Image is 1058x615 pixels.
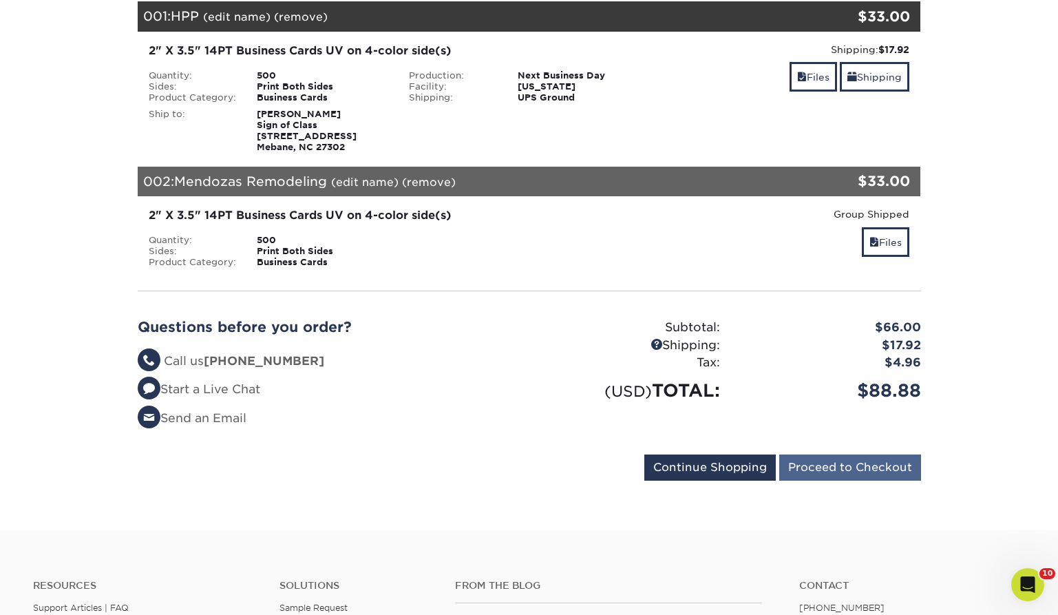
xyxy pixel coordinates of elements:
div: UPS Ground [507,92,659,103]
input: Continue Shopping [644,455,776,481]
div: $33.00 [790,6,911,27]
div: $17.92 [730,337,931,355]
div: Group Shipped [670,207,910,221]
div: Sides: [138,246,247,257]
span: 10 [1039,568,1055,579]
div: $66.00 [730,319,931,337]
li: Call us [138,353,519,371]
iframe: Intercom live chat [1011,568,1044,601]
div: 2" X 3.5" 14PT Business Cards UV on 4-color side(s) [149,207,649,224]
span: files [797,72,807,83]
div: $4.96 [730,354,931,372]
div: 002: [138,167,790,197]
a: Start a Live Chat [138,382,260,396]
a: Sample Request [279,603,348,613]
div: Facility: [399,81,507,92]
iframe: Google Customer Reviews [3,573,117,610]
div: Product Category: [138,257,247,268]
div: Shipping: [399,92,507,103]
div: $33.00 [790,171,911,191]
a: Files [790,62,837,92]
div: Product Category: [138,92,247,103]
div: Next Business Day [507,70,659,81]
div: Subtotal: [529,319,730,337]
div: 2" X 3.5" 14PT Business Cards UV on 4-color side(s) [149,43,649,59]
div: $88.88 [730,377,931,404]
h4: Solutions [279,580,434,592]
strong: $17.92 [878,44,909,55]
div: TOTAL: [529,377,730,404]
h4: From the Blog [455,580,763,592]
div: Print Both Sides [246,81,399,92]
a: Files [862,227,909,257]
a: Shipping [840,62,909,92]
div: Quantity: [138,235,247,246]
div: Ship to: [138,109,247,153]
h2: Questions before you order? [138,319,519,335]
div: Shipping: [529,337,730,355]
div: Business Cards [246,257,399,268]
a: Contact [799,580,1025,592]
small: (USD) [604,382,652,400]
div: Production: [399,70,507,81]
a: [PHONE_NUMBER] [799,603,885,613]
span: files [869,237,879,248]
a: Send an Email [138,411,246,425]
div: Quantity: [138,70,247,81]
div: Print Both Sides [246,246,399,257]
a: (edit name) [331,176,399,189]
a: (edit name) [203,10,271,23]
strong: [PHONE_NUMBER] [204,354,324,368]
div: 500 [246,70,399,81]
div: 500 [246,235,399,246]
h4: Resources [33,580,259,592]
input: Proceed to Checkout [779,455,921,481]
div: Business Cards [246,92,399,103]
div: [US_STATE] [507,81,659,92]
span: HPP [171,8,199,23]
span: Mendozas Remodeling [174,174,327,189]
span: shipping [847,72,857,83]
div: Shipping: [670,43,910,56]
div: 001: [138,1,790,32]
a: (remove) [402,176,456,189]
strong: [PERSON_NAME] Sign of Class [STREET_ADDRESS] Mebane, NC 27302 [257,109,357,152]
div: Tax: [529,354,730,372]
a: (remove) [274,10,328,23]
div: Sides: [138,81,247,92]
